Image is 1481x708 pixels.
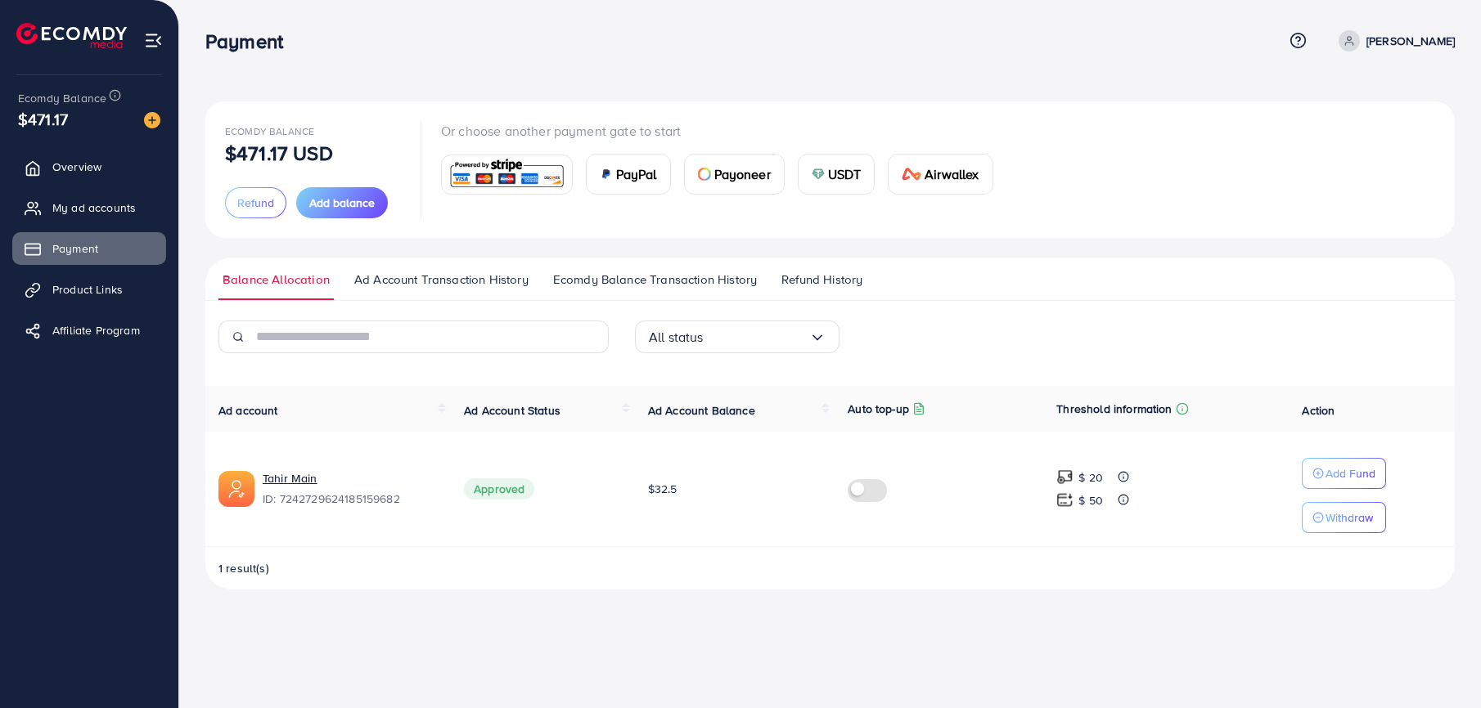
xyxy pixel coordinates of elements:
a: Payment [12,232,166,265]
img: top-up amount [1056,491,1074,509]
img: card [600,168,613,181]
a: My ad accounts [12,191,166,224]
p: [PERSON_NAME] [1366,31,1455,51]
p: Auto top-up [848,399,909,419]
img: menu [144,31,163,50]
span: Ecomdy Balance Transaction History [553,271,757,289]
span: USDT [828,164,862,184]
span: Ecomdy Balance [225,124,314,138]
a: Tahir Main [263,470,317,486]
span: Ad Account Transaction History [354,271,529,289]
span: PayPal [616,164,657,184]
p: $ 50 [1078,491,1103,510]
a: cardAirwallex [888,154,993,195]
img: image [144,112,160,128]
img: card [902,168,921,181]
button: Refund [225,187,286,218]
div: <span class='underline'>Tahir Main</span></br>7242729624185159682 [263,470,438,508]
div: Search for option [635,320,840,353]
span: All status [649,325,704,350]
p: Threshold information [1056,399,1172,419]
span: ID: 7242729624185159682 [263,491,438,507]
button: Add balance [296,187,388,218]
img: card [698,168,711,181]
a: Overview [12,150,166,183]
span: Payoneer [714,164,771,184]
a: cardUSDT [798,154,876,195]
span: Ad Account Status [464,402,560,419]
span: Balance Allocation [223,271,330,289]
span: Action [1302,402,1335,419]
a: cardPayoneer [684,154,785,195]
span: 1 result(s) [218,560,269,576]
span: Overview [52,159,101,175]
p: $471.17 USD [225,143,333,163]
img: card [447,157,567,192]
span: Refund [237,195,274,211]
button: Withdraw [1302,502,1386,533]
p: Or choose another payment gate to start [441,121,1006,141]
p: Withdraw [1326,508,1373,527]
span: Affiliate Program [52,322,140,338]
img: card [812,168,825,181]
span: Ecomdy Balance [18,90,106,106]
button: Add Fund [1302,458,1386,489]
p: $ 20 [1078,468,1103,487]
a: Product Links [12,273,166,306]
a: cardPayPal [586,154,671,195]
iframe: Chat [1411,634,1469,696]
span: Product Links [52,281,123,298]
a: Affiliate Program [12,314,166,347]
h3: Payment [205,29,296,53]
a: [PERSON_NAME] [1332,30,1455,52]
span: Add balance [309,195,375,211]
span: Refund History [781,271,862,289]
span: My ad accounts [52,199,136,216]
img: top-up amount [1056,468,1074,486]
img: logo [16,23,127,48]
span: Approved [464,478,534,500]
span: $471.17 [18,107,68,131]
p: Add Fund [1326,464,1375,483]
input: Search for option [704,325,809,350]
span: Ad Account Balance [648,402,755,419]
span: Payment [52,240,98,257]
span: Ad account [218,402,278,419]
span: Airwallex [925,164,979,184]
img: ic-ads-acc.e4c84228.svg [218,471,254,507]
span: $32.5 [648,481,677,497]
a: card [441,155,573,195]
